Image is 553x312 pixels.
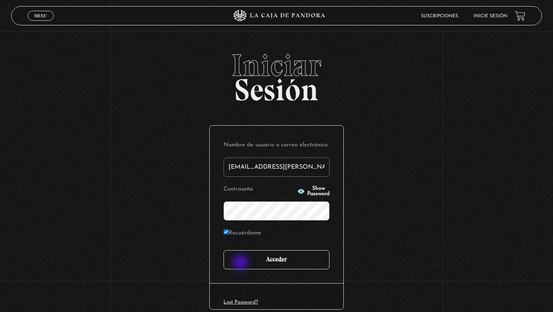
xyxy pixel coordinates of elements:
input: Recuérdame [224,229,228,234]
input: Acceder [224,250,329,269]
span: Menu [34,13,47,18]
a: View your shopping cart [515,11,525,21]
span: Cerrar [32,20,50,25]
label: Nombre de usuario o correo electrónico [224,139,329,151]
a: Inicie sesión [474,14,507,18]
h2: Sesión [11,50,542,99]
label: Contraseña [224,184,295,196]
button: Show Password [297,186,329,197]
span: Show Password [307,186,329,197]
a: Suscripciones [421,14,458,18]
span: Iniciar [11,50,542,81]
label: Recuérdame [224,227,261,239]
a: Lost Password? [224,300,258,305]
